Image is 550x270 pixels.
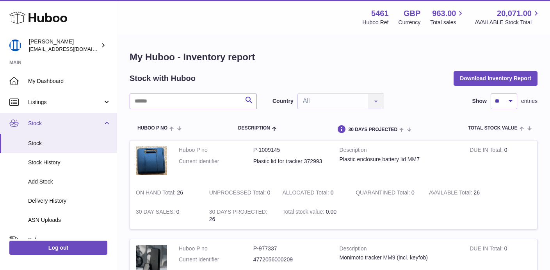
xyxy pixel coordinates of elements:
[29,38,99,53] div: [PERSON_NAME]
[203,183,277,202] td: 0
[363,19,389,26] div: Huboo Ref
[136,146,167,175] img: product image
[276,183,350,202] td: 0
[404,8,420,19] strong: GBP
[130,202,203,229] td: 0
[136,189,177,198] strong: ON HAND Total
[326,209,336,215] span: 0.00
[203,202,277,229] td: 26
[28,77,111,85] span: My Dashboard
[28,159,111,166] span: Stock History
[472,97,487,105] label: Show
[130,51,538,63] h1: My Huboo - Inventory report
[340,156,458,163] div: Plastic enclosure battery lid MM7
[28,99,103,106] span: Listings
[209,189,267,198] strong: UNPROCESSED Total
[475,8,541,26] a: 20,071.00 AVAILABLE Stock Total
[130,183,203,202] td: 26
[179,158,253,165] dt: Current identifier
[423,183,497,202] td: 26
[429,189,473,198] strong: AVAILABLE Total
[521,97,538,105] span: entries
[28,236,103,244] span: Sales
[9,40,21,51] img: oksana@monimoto.com
[340,254,458,261] div: Monimoto tracker MM9 (incl. keyfob)
[430,8,465,26] a: 963.00 Total sales
[468,126,518,131] span: Total stock value
[411,189,415,196] span: 0
[238,126,270,131] span: Description
[282,189,330,198] strong: ALLOCATED Total
[28,216,111,224] span: ASN Uploads
[209,209,267,217] strong: 30 DAYS PROJECTED
[253,146,328,154] dd: P-1009145
[137,126,167,131] span: Huboo P no
[28,197,111,205] span: Delivery History
[253,245,328,252] dd: P-977337
[179,245,253,252] dt: Huboo P no
[475,19,541,26] span: AVAILABLE Stock Total
[340,146,458,156] strong: Description
[179,146,253,154] dt: Huboo P no
[136,209,176,217] strong: 30 DAY SALES
[28,140,111,147] span: Stock
[430,19,465,26] span: Total sales
[272,97,294,105] label: Country
[28,120,103,127] span: Stock
[432,8,456,19] span: 963.00
[470,245,504,254] strong: DUE IN Total
[399,19,421,26] div: Currency
[179,256,253,263] dt: Current identifier
[497,8,532,19] span: 20,071.00
[282,209,326,217] strong: Total stock value
[253,256,328,263] dd: 4772056000209
[9,241,107,255] a: Log out
[470,147,504,155] strong: DUE IN Total
[371,8,389,19] strong: 5461
[348,127,397,132] span: 30 DAYS PROJECTED
[356,189,411,198] strong: QUARANTINED Total
[454,71,538,85] button: Download Inventory Report
[253,158,328,165] dd: Plastic lid for tracker 372993
[464,140,537,183] td: 0
[29,46,115,52] span: [EMAIL_ADDRESS][DOMAIN_NAME]
[130,73,196,84] h2: Stock with Huboo
[28,178,111,185] span: Add Stock
[340,245,458,254] strong: Description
